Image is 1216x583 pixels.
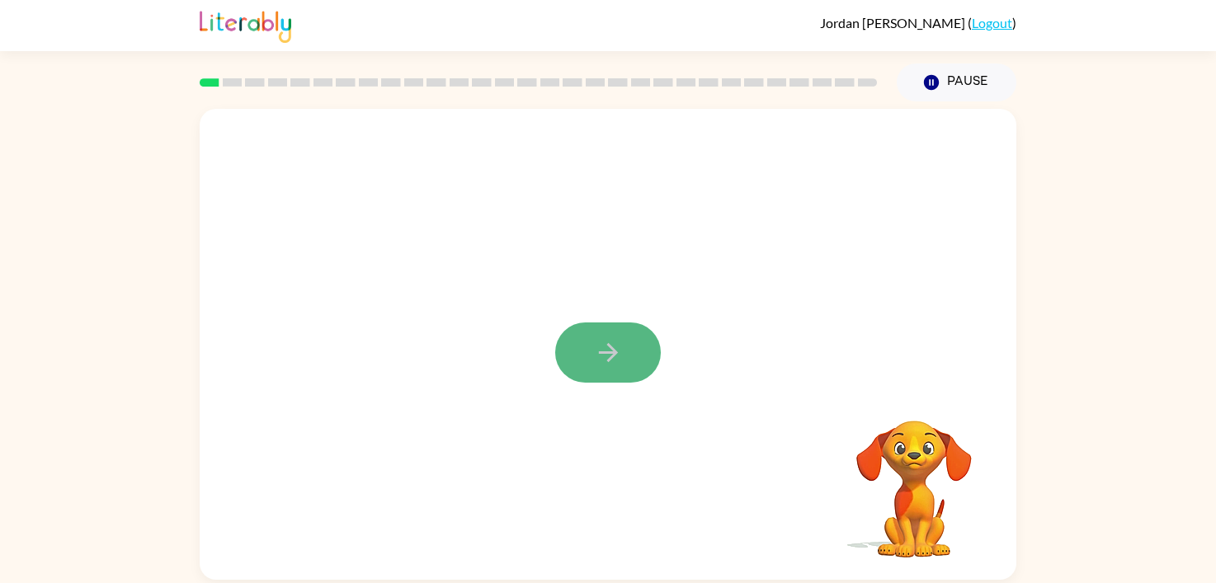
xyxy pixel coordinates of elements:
img: Literably [200,7,291,43]
a: Logout [972,15,1012,31]
video: Your browser must support playing .mp4 files to use Literably. Please try using another browser. [832,395,997,560]
div: ( ) [820,15,1016,31]
button: Pause [897,63,1016,101]
span: Jordan [PERSON_NAME] [820,15,968,31]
